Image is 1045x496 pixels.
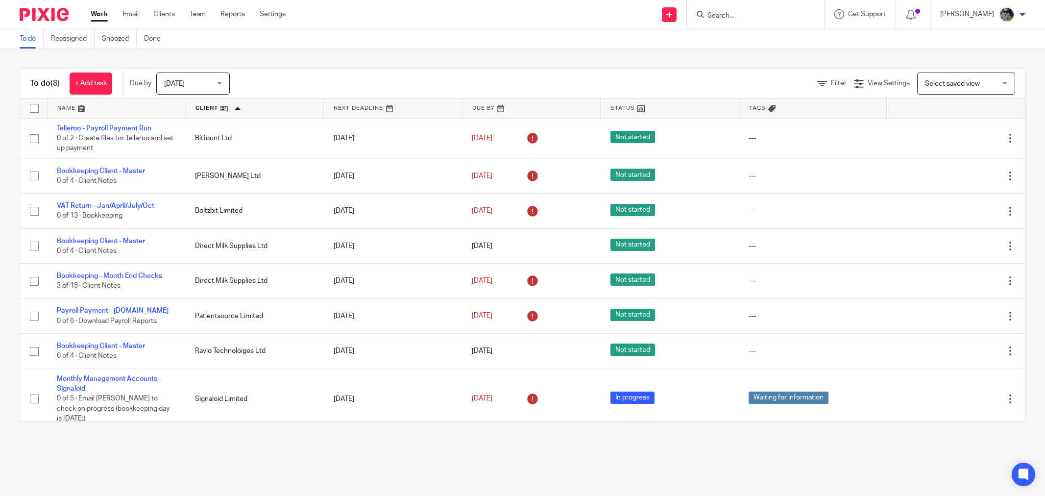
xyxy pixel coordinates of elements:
a: Bookkeeping Client - Master [57,343,145,349]
span: [DATE] [164,80,185,87]
p: [PERSON_NAME] [940,9,994,19]
p: Due by [130,78,151,88]
a: Telleroo - Payroll Payment Run [57,125,151,132]
span: [DATE] [472,207,492,214]
span: [DATE] [472,243,492,249]
a: Bookkeeping Client - Master [57,168,145,174]
input: Search [706,12,795,21]
td: Direct Milk Supplies Ltd [185,228,323,263]
a: VAT Return - Jan/April/July/Oct [57,202,154,209]
td: Bitfount Ltd [185,118,323,158]
img: Pixie [20,8,69,21]
span: Not started [610,131,655,143]
span: [DATE] [472,135,492,142]
span: 0 of 13 · Bookkeeping [57,213,122,220]
a: Reassigned [51,29,95,49]
a: Clients [153,9,175,19]
span: 0 of 4 · Client Notes [57,352,117,359]
span: Not started [610,309,655,321]
a: Team [190,9,206,19]
td: [DATE] [324,369,462,429]
div: --- [749,276,876,286]
span: Not started [610,239,655,251]
td: Direct Milk Supplies Ltd [185,264,323,298]
span: 0 of 5 · Email [PERSON_NAME] to check on progress (bookkeeping day is [DATE]) [57,395,170,422]
a: Settings [260,9,286,19]
span: Select saved view [925,80,980,87]
div: --- [749,171,876,181]
a: Bookkeeping Client - Master [57,238,145,245]
a: Done [144,29,168,49]
span: Filter [831,80,847,87]
span: Not started [610,169,655,181]
div: --- [749,133,876,143]
td: Boltzbit Limited [185,194,323,228]
span: Get Support [848,11,886,18]
span: Waiting for information [749,392,828,404]
span: Tags [749,105,766,111]
td: [DATE] [324,298,462,333]
span: In progress [610,392,655,404]
td: [DATE] [324,118,462,158]
div: --- [749,241,876,251]
span: Not started [610,273,655,286]
span: [DATE] [472,313,492,320]
td: [DATE] [324,264,462,298]
div: --- [749,206,876,216]
div: --- [749,311,876,321]
span: [DATE] [472,347,492,354]
span: [DATE] [472,395,492,402]
td: [DATE] [324,194,462,228]
td: Ravio Technoloiges Ltd [185,334,323,369]
span: 0 of 2 · Create files for Telleroo and set up payment [57,135,173,152]
td: Signaloid Limited [185,369,323,429]
a: Reports [220,9,245,19]
a: + Add task [70,73,112,95]
span: [DATE] [472,277,492,284]
td: [PERSON_NAME] Ltd [185,158,323,193]
a: Email [122,9,139,19]
td: Patientsource Limited [185,298,323,333]
span: Not started [610,344,655,356]
td: [DATE] [324,158,462,193]
a: To do [20,29,44,49]
span: 0 of 4 · Client Notes [57,177,117,184]
a: Monthly Management Accounts - Signaloid [57,375,161,392]
div: --- [749,346,876,356]
span: 0 of 6 · Download Payroll Reports [57,318,157,324]
span: (8) [50,79,60,87]
span: View Settings [868,80,910,87]
span: Not started [610,204,655,216]
span: 3 of 15 · Client Notes [57,283,121,290]
a: Bookkeeping - Month End Checks [57,273,162,279]
td: [DATE] [324,334,462,369]
a: Snoozed [102,29,137,49]
span: [DATE] [472,173,492,179]
a: Payroll Payment - [DOMAIN_NAME] [57,307,169,314]
h1: To do [30,78,60,89]
span: 0 of 4 · Client Notes [57,248,117,254]
a: Work [91,9,108,19]
img: Jaskaran%20Singh.jpeg [999,7,1015,23]
td: [DATE] [324,228,462,263]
